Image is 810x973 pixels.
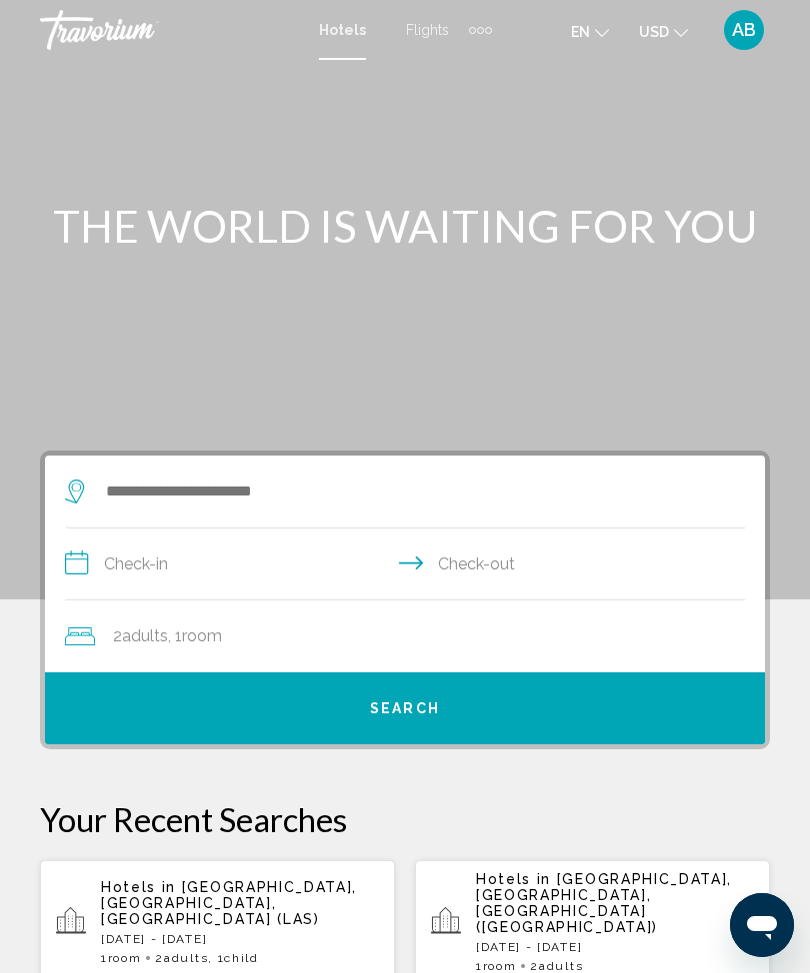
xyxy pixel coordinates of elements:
a: Travorium [40,10,299,50]
button: Search [45,672,765,744]
span: AB [732,20,756,40]
iframe: Button to launch messaging window [730,893,794,957]
span: Hotels in [101,879,176,895]
span: 2 [155,951,208,965]
span: , 1 [208,951,258,965]
span: USD [639,24,669,40]
span: 1 [476,959,516,973]
p: [DATE] - [DATE] [101,932,379,946]
a: Hotels [319,22,366,38]
span: Hotels in [476,871,551,887]
a: Flights [406,22,449,38]
span: Room [182,626,222,645]
span: Child [224,951,258,965]
button: Change currency [639,17,688,46]
p: [DATE] - [DATE] [476,940,754,954]
span: Adults [122,626,168,645]
button: Extra navigation items [469,14,492,46]
button: User Menu [718,9,770,51]
p: Your Recent Searches [40,799,770,839]
h1: THE WORLD IS WAITING FOR YOU [40,200,770,252]
span: 2 [113,622,168,650]
button: Change language [571,17,609,46]
span: Search [370,701,440,717]
span: [GEOGRAPHIC_DATA], [GEOGRAPHIC_DATA], [GEOGRAPHIC_DATA] ([GEOGRAPHIC_DATA]) [476,871,732,935]
span: [GEOGRAPHIC_DATA], [GEOGRAPHIC_DATA], [GEOGRAPHIC_DATA] (LAS) [101,879,357,927]
span: Room [483,959,517,973]
span: Room [108,951,142,965]
span: en [571,24,590,40]
span: Adults [164,951,208,965]
button: Travelers: 2 adults, 0 children [45,600,765,672]
span: 1 [101,951,141,965]
div: Search widget [45,456,765,744]
span: Adults [539,959,583,973]
span: , 1 [168,622,222,650]
span: 2 [530,959,583,973]
button: Check in and out dates [65,528,745,600]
